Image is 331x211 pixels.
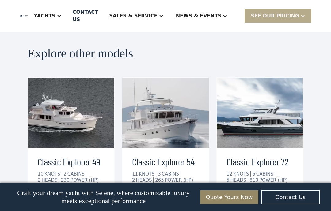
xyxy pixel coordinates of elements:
[162,171,181,177] div: CABINS
[28,4,68,28] div: Yachts
[230,177,248,183] div: HEADS
[20,15,28,17] img: logo
[38,171,44,177] div: 10
[226,154,293,169] h3: Classic Explorer 72
[249,177,258,183] div: 810
[256,171,275,177] div: CABINS
[132,171,138,177] div: 11
[136,177,154,183] div: HEADS
[70,177,99,183] div: POWER (HP)
[252,171,255,177] div: 6
[42,177,59,183] div: HEADS
[103,4,169,28] div: Sales & Service
[11,189,196,205] p: Craft your dream yacht with Selene, where customizable luxury meets exceptional performance
[132,177,135,183] div: 2
[165,177,193,183] div: POWER (HP)
[200,190,258,204] a: Quote Yours Now
[251,12,299,20] div: SEE Our Pricing
[67,171,86,177] div: CABINS
[261,190,320,204] a: Contact Us
[233,171,251,177] div: KNOTS
[176,12,222,20] div: News & EVENTS
[63,171,67,177] div: 2
[132,154,199,169] h3: Classic Explorer 54
[226,171,232,177] div: 12
[44,171,62,177] div: KNOTS
[38,177,41,183] div: 2
[170,4,234,28] div: News & EVENTS
[259,177,287,183] div: POWER (HP)
[158,171,161,177] div: 3
[139,171,156,177] div: KNOTS
[245,9,311,22] div: SEE Our Pricing
[38,154,105,169] h3: Classic Explorer 49
[34,12,55,20] div: Yachts
[73,9,98,23] div: Contact US
[109,12,157,20] div: Sales & Service
[226,177,230,183] div: 5
[155,177,164,183] div: 265
[28,47,303,60] h2: Explore other models
[61,177,70,183] div: 230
